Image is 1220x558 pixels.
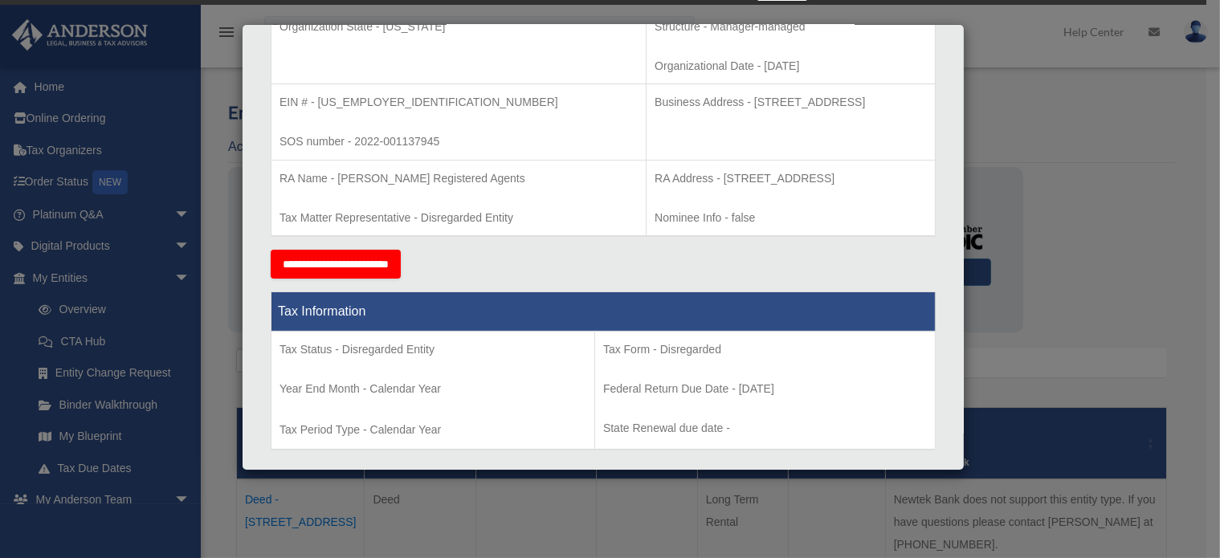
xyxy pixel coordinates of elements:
p: Federal Return Due Date - [DATE] [603,379,927,399]
p: Nominee Info - false [655,208,927,228]
p: Structure - Manager-managed [655,17,927,37]
p: EIN # - [US_EMPLOYER_IDENTIFICATION_NUMBER] [279,92,638,112]
p: RA Address - [STREET_ADDRESS] [655,169,927,189]
p: Tax Form - Disregarded [603,340,927,360]
p: Tax Matter Representative - Disregarded Entity [279,208,638,228]
p: Organization State - [US_STATE] [279,17,638,37]
p: SOS number - 2022-001137945 [279,132,638,152]
p: Tax Status - Disregarded Entity [279,340,586,360]
p: RA Name - [PERSON_NAME] Registered Agents [279,169,638,189]
th: Tax Information [271,292,936,332]
p: State Renewal due date - [603,418,927,438]
p: Year End Month - Calendar Year [279,379,586,399]
td: Tax Period Type - Calendar Year [271,332,595,450]
p: Organizational Date - [DATE] [655,56,927,76]
p: Business Address - [STREET_ADDRESS] [655,92,927,112]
